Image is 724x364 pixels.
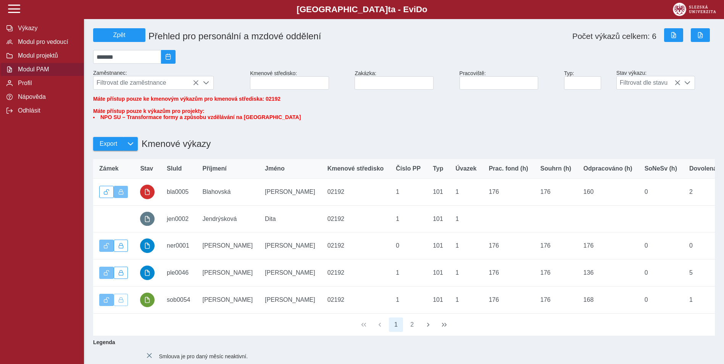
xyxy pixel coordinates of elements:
[427,179,449,206] td: 101
[483,232,534,259] td: 176
[617,76,680,89] span: Filtrovat dle stavu
[639,179,683,206] td: 0
[664,28,683,42] button: Export do Excelu
[16,66,77,73] span: Modul PAM
[577,179,639,206] td: 160
[449,259,482,287] td: 1
[427,286,449,313] td: 101
[433,165,443,172] span: Typ
[93,108,715,120] span: Máte přístup pouze k výkazům pro projekty:
[427,259,449,287] td: 101
[16,39,77,45] span: Modul pro vedoucí
[584,165,632,172] span: Odpracováno (h)
[197,179,259,206] td: Blahovská
[140,266,155,280] button: schváleno
[388,5,390,14] span: t
[396,165,421,172] span: Číslo PP
[161,286,196,313] td: sob0054
[561,67,613,93] div: Typ:
[114,267,128,279] button: Uzamknout
[259,286,321,313] td: [PERSON_NAME]
[327,165,384,172] span: Kmenové středisko
[390,286,427,313] td: 1
[489,165,528,172] span: Prac. fond (h)
[577,232,639,259] td: 176
[161,205,196,232] td: jen0002
[321,179,390,206] td: 02192
[390,259,427,287] td: 1
[159,353,248,359] span: Smlouva je pro daný měsíc neaktivní.
[203,165,227,172] span: Příjmení
[321,205,390,232] td: 02192
[534,286,577,313] td: 176
[90,336,712,348] b: Legenda
[449,205,482,232] td: 1
[167,165,182,172] span: SluId
[427,232,449,259] td: 101
[639,232,683,259] td: 0
[114,294,128,306] button: Uzamknout lze pouze výkaz, který je podepsán a schválen.
[321,232,390,259] td: 02192
[99,165,119,172] span: Zámek
[94,76,199,89] span: Filtrovat dle zaměstnance
[16,107,77,114] span: Odhlásit
[16,80,77,87] span: Profil
[16,52,77,59] span: Modul projektů
[449,286,482,313] td: 1
[639,259,683,287] td: 0
[390,232,427,259] td: 0
[93,137,123,151] button: Export
[572,32,656,41] span: Počet výkazů celkem: 6
[390,205,427,232] td: 1
[534,259,577,287] td: 176
[389,317,403,332] button: 1
[93,114,715,120] li: NPO SU – Transformace formy a způsobu vzdělávání na [GEOGRAPHIC_DATA]
[197,259,259,287] td: [PERSON_NAME]
[140,238,155,253] button: schváleno
[197,232,259,259] td: [PERSON_NAME]
[534,179,577,206] td: 176
[99,186,114,198] button: Odemknout výkaz.
[145,28,460,45] h1: Přehled pro personální a mzdové oddělení
[93,28,145,42] button: Zpět
[390,179,427,206] td: 1
[259,179,321,206] td: [PERSON_NAME]
[483,179,534,206] td: 176
[140,185,155,199] button: uzamčeno
[161,50,176,64] button: 2025/09
[114,240,128,252] button: Uzamknout
[140,212,155,226] button: prázdný
[456,67,561,93] div: Pracoviště:
[405,317,419,332] button: 2
[645,165,677,172] span: SoNeSv (h)
[100,140,117,147] span: Export
[16,25,77,32] span: Výkazy
[321,286,390,313] td: 02192
[99,267,114,279] button: Výkaz je odemčen.
[90,67,247,93] div: Zaměstnanec:
[161,179,196,206] td: bla0005
[197,205,259,232] td: Jendrýsková
[114,186,128,198] button: Výkaz uzamčen.
[99,240,114,252] button: Výkaz je odemčen.
[23,5,701,14] b: [GEOGRAPHIC_DATA] a - Evi
[427,205,449,232] td: 101
[138,135,211,153] h1: Kmenové výkazy
[321,259,390,287] td: 02192
[455,165,476,172] span: Úvazek
[483,259,534,287] td: 176
[140,293,155,307] button: podepsáno
[540,165,571,172] span: Souhrn (h)
[483,286,534,313] td: 176
[449,179,482,206] td: 1
[639,286,683,313] td: 0
[259,205,321,232] td: Dita
[16,93,77,100] span: Nápověda
[265,165,285,172] span: Jméno
[93,96,281,102] span: Máte přístup pouze ke kmenovým výkazům pro kmenová střediska: 02192
[613,67,718,93] div: Stav výkazu:
[416,5,422,14] span: D
[97,32,142,39] span: Zpět
[534,232,577,259] td: 176
[691,28,710,42] button: Export do PDF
